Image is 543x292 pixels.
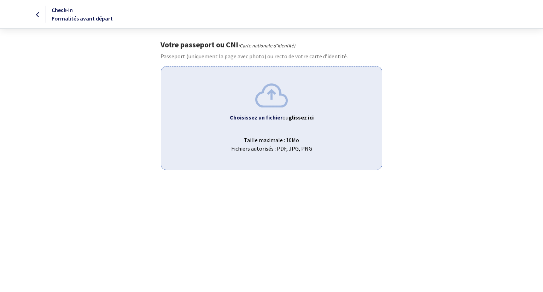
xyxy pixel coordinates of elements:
b: glissez ici [288,114,314,121]
p: Passeport (uniquement la page avec photo) ou recto de votre carte d’identité. [160,52,382,60]
h1: Votre passeport ou CNI [160,40,382,49]
b: Choisissez un fichier [230,114,282,121]
i: (Carte nationale d'identité) [238,42,295,49]
span: Taille maximale : 10Mo Fichiers autorisés : PDF, JPG, PNG [167,130,376,153]
span: Check-in Formalités avant départ [52,6,113,22]
img: upload.png [255,83,288,107]
span: ou [282,114,314,121]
